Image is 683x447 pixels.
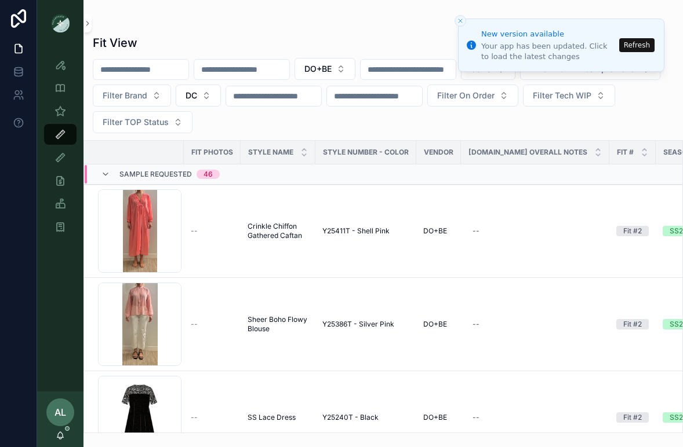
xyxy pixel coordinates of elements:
div: Fit #2 [623,319,642,329]
a: Sheer Boho Flowy Blouse [248,315,308,334]
div: 46 [204,170,213,179]
span: DO+BE [423,226,447,236]
a: DO+BE [423,226,454,236]
button: Select Button [93,85,171,107]
span: Filter TOP Status [103,116,169,128]
a: SS Lace Dress [248,413,308,422]
a: Y25240T - Black [322,413,409,422]
a: -- [191,226,234,236]
span: Filter Brand [103,90,147,101]
a: -- [468,315,602,334]
a: -- [468,408,602,427]
div: New version available [481,28,616,40]
span: Sample Requested [119,170,192,179]
div: Your app has been updated. Click to load the latest changes [481,41,616,62]
a: DO+BE [423,413,454,422]
button: Select Button [176,85,221,107]
h1: Fit View [93,35,137,51]
span: Style Number - Color [323,148,409,157]
button: Close toast [455,15,466,27]
a: DO+BE [423,320,454,329]
span: Y25411T - Shell Pink [322,226,390,236]
span: DO+BE [423,413,447,422]
a: -- [191,413,234,422]
a: Fit #2 [616,226,649,236]
span: DO+BE [423,320,447,329]
span: [DOMAIN_NAME] Overall Notes [468,148,587,157]
a: Y25386T - Silver Pink [322,320,409,329]
div: Fit #2 [623,226,642,236]
a: -- [468,222,602,240]
span: STYLE NAME [248,148,293,157]
span: Fit Photos [191,148,233,157]
span: SS Lace Dress [248,413,296,422]
span: -- [191,413,198,422]
span: -- [191,320,198,329]
span: AL [55,405,66,419]
button: Select Button [295,58,355,80]
span: DO+BE [304,63,332,75]
span: -- [191,226,198,236]
div: -- [473,413,479,422]
span: Y25240T - Black [322,413,379,422]
span: Filter On Order [437,90,495,101]
button: Select Button [93,111,192,133]
button: Refresh [619,38,655,52]
span: DC [186,90,197,101]
button: Select Button [427,85,518,107]
a: -- [191,320,234,329]
a: Crinkle Chiffon Gathered Caftan [248,222,308,240]
a: Y25411T - Shell Pink [322,226,409,236]
div: Fit #2 [623,412,642,423]
span: Y25386T - Silver Pink [322,320,394,329]
a: Fit #2 [616,319,649,329]
div: -- [473,320,479,329]
div: -- [473,226,479,236]
span: Fit # [617,148,634,157]
button: Select Button [523,85,615,107]
span: Filter Tech WIP [533,90,591,101]
img: App logo [51,14,70,32]
a: Fit #2 [616,412,649,423]
div: scrollable content [37,46,83,252]
span: Vendor [424,148,453,157]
